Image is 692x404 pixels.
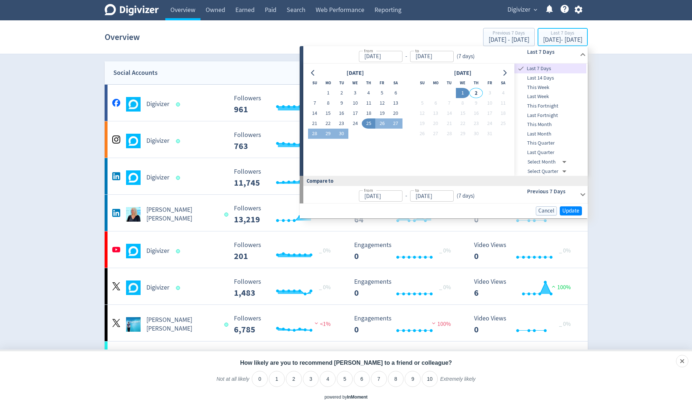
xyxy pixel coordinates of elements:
[538,208,554,214] span: Cancel
[469,98,483,108] button: 9
[362,108,375,118] button: 18
[415,48,419,54] label: to
[303,186,588,203] div: from-to(7 days)Previous 7 Days
[375,118,389,129] button: 26
[514,130,586,138] span: Last Month
[351,278,460,298] svg: Engagements 0
[442,118,456,129] button: 21
[344,68,366,78] div: [DATE]
[402,52,410,61] div: -
[536,206,557,215] button: Cancel
[354,371,370,387] li: 6
[126,280,141,295] img: Digivizer undefined
[335,118,348,129] button: 23
[429,108,442,118] button: 13
[105,85,588,121] a: Digivizer undefinedDigivizer Followers --- Followers 961 <1% Engagements 1 Engagements 1 66% Vide...
[216,376,249,388] label: Not at all likely
[375,98,389,108] button: 12
[469,78,483,88] th: Thursday
[422,371,438,387] li: 10
[527,157,569,167] div: Select Month
[429,98,442,108] button: 6
[146,100,169,109] h5: Digivizer
[176,249,182,253] span: Data last synced: 2 Oct 2025, 8:01am (AEST)
[371,371,387,387] li: 7
[497,108,510,118] button: 18
[126,134,141,148] img: Digivizer undefined
[416,118,429,129] button: 19
[105,121,588,158] a: Digivizer undefinedDigivizer Followers --- Followers 763 <1% Engagements 20 Engagements 20 9% Vid...
[230,168,339,187] svg: Followers ---
[335,108,348,118] button: 16
[320,371,336,387] li: 4
[126,244,141,258] img: Digivizer undefined
[429,118,442,129] button: 20
[470,315,579,334] svg: Video Views 0
[176,139,182,143] span: Data last synced: 2 Oct 2025, 2:01pm (AEST)
[489,31,529,37] div: Previous 7 Days
[527,48,577,56] h6: Last 7 Days
[126,97,141,112] img: Digivizer undefined
[514,148,586,157] div: Last Quarter
[313,320,320,326] img: negative-performance.svg
[442,98,456,108] button: 7
[389,98,402,108] button: 13
[538,28,588,46] button: Last 7 Days[DATE]- [DATE]
[442,78,456,88] th: Tuesday
[303,64,588,176] div: from-to(7 days)Last 7 Days
[497,98,510,108] button: 11
[362,78,375,88] th: Thursday
[559,247,571,254] span: _ 0%
[514,138,586,148] div: This Quarter
[416,108,429,118] button: 12
[113,68,158,78] div: Social Accounts
[469,129,483,139] button: 30
[416,129,429,139] button: 26
[514,64,586,176] nav: presets
[269,371,285,387] li: 1
[514,83,586,92] div: This Week
[497,118,510,129] button: 25
[514,129,586,139] div: Last Month
[514,120,586,129] div: This Month
[230,278,339,298] svg: Followers ---
[308,68,319,78] button: Go to previous month
[105,25,140,49] h1: Overview
[389,108,402,118] button: 20
[321,78,335,88] th: Monday
[560,206,582,215] button: Update
[388,371,404,387] li: 8
[514,73,586,83] div: Last 14 Days
[335,98,348,108] button: 9
[559,320,571,328] span: _ 0%
[505,4,539,16] button: Digivizer
[439,247,451,254] span: _ 0%
[497,88,510,98] button: 4
[230,315,339,334] svg: Followers ---
[230,205,339,224] svg: Followers ---
[456,108,469,118] button: 15
[176,102,182,106] span: Data last synced: 2 Oct 2025, 2:01pm (AEST)
[525,65,586,73] span: Last 7 Days
[527,187,577,196] h6: Previous 7 Days
[470,242,579,261] svg: Video Views 0
[348,118,362,129] button: 24
[507,4,530,16] span: Digivizer
[347,395,368,400] a: InMoment
[514,92,586,101] div: Last Week
[362,88,375,98] button: 4
[105,158,588,194] a: Digivizer undefinedDigivizer Followers --- Followers 11,745 2% Engagements 40 Engagements 40 6% V...
[335,78,348,88] th: Tuesday
[362,98,375,108] button: 11
[543,37,582,43] div: [DATE] - [DATE]
[324,394,368,400] div: powered by inmoment
[308,98,321,108] button: 7
[514,139,586,147] span: This Quarter
[415,187,419,193] label: to
[562,208,579,214] span: Update
[335,129,348,139] button: 30
[514,84,586,92] span: This Week
[489,37,529,43] div: [DATE] - [DATE]
[483,98,496,108] button: 10
[105,195,588,231] a: Emma Lo Russo undefined[PERSON_NAME] [PERSON_NAME] Followers --- _ 0% Followers 13,219 Engagement...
